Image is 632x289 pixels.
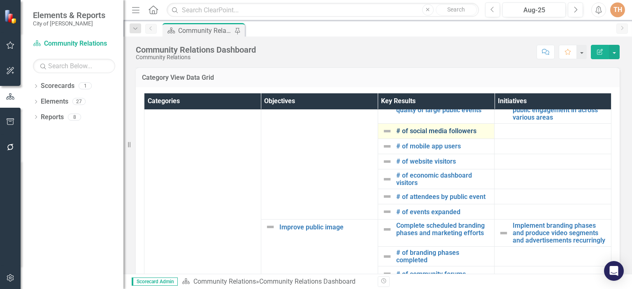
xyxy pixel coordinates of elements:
a: # of mobile app users [396,143,490,150]
a: Collaborate w/cohorts to develop a strategy to improve public engagement in across various areas [513,92,607,121]
input: Search Below... [33,59,115,73]
a: Community Relations [193,277,256,285]
td: Double-Click to Edit Right Click for Context Menu [378,189,495,204]
button: Aug-25 [502,2,566,17]
img: Not Defined [265,222,275,232]
div: Aug-25 [505,5,563,15]
a: # of community forums [396,271,490,278]
img: Not Defined [382,174,392,184]
div: » [182,277,372,287]
div: Community Relations Dashboard [178,25,232,36]
div: Community Relations Dashboard [136,45,256,54]
img: Not Defined [499,228,509,238]
h3: Category View Data Grid [142,74,613,81]
a: # of branding phases completed [396,249,490,264]
img: Not Defined [382,126,392,136]
td: Double-Click to Edit Right Click for Context Menu [378,204,495,220]
button: Search [436,4,477,16]
img: Not Defined [382,252,392,261]
a: Increase followers on all platforms by 10% & expand the quality of large public events [396,92,490,114]
a: Implement branding phases and produce video segments and advertisements recurringly [513,222,607,244]
div: Community Relations [136,54,256,60]
img: Not Defined [382,269,392,279]
a: # of website visitors [396,158,490,165]
a: Community Relations [33,39,115,49]
td: Double-Click to Edit Right Click for Context Menu [378,154,495,169]
img: Not Defined [382,192,392,201]
div: 27 [72,98,86,105]
a: # of economic dashboard visitors [396,172,490,186]
td: Double-Click to Edit Right Click for Context Menu [378,139,495,154]
a: # of events expanded [396,208,490,216]
input: Search ClearPoint... [167,3,479,17]
a: Elements [41,97,68,106]
td: Double-Click to Edit Right Click for Context Menu [378,266,495,282]
a: Improve public image [279,224,374,231]
td: Double-Click to Edit Right Click for Context Menu [378,247,495,266]
small: City of [PERSON_NAME] [33,20,105,27]
a: # of attendees by public event [396,193,490,201]
img: ClearPoint Strategy [4,9,19,23]
div: Open Intercom Messenger [604,261,624,281]
button: TH [610,2,625,17]
img: Not Defined [382,157,392,166]
span: Search [447,6,465,13]
span: Scorecard Admin [132,277,178,286]
div: 8 [68,113,81,120]
a: Scorecards [41,81,74,91]
span: Elements & Reports [33,10,105,20]
td: Double-Click to Edit Right Click for Context Menu [378,169,495,189]
div: 1 [79,83,92,90]
img: Not Defined [382,141,392,151]
td: Double-Click to Edit Right Click for Context Menu [378,220,495,247]
div: Community Relations Dashboard [259,277,355,285]
a: Reports [41,113,64,122]
img: Not Defined [382,207,392,217]
a: Complete scheduled branding phases and marketing efforts [396,222,490,236]
img: Not Defined [382,224,392,234]
td: Double-Click to Edit Right Click for Context Menu [495,220,611,247]
td: Double-Click to Edit Right Click for Context Menu [261,89,378,220]
a: # of social media followers [396,127,490,135]
td: Double-Click to Edit Right Click for Context Menu [378,124,495,139]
